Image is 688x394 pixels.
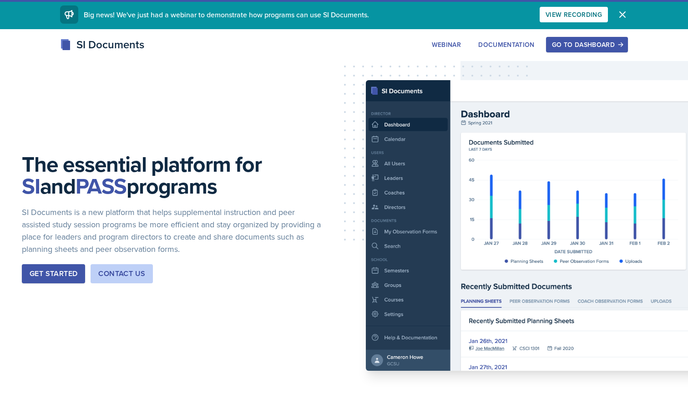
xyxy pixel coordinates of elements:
div: Documentation [478,41,535,48]
div: SI Documents [60,36,144,53]
div: View Recording [546,11,602,18]
button: View Recording [540,7,608,22]
button: Contact Us [91,264,153,283]
div: Contact Us [98,268,145,279]
button: Get Started [22,264,85,283]
div: Webinar [432,41,461,48]
div: Go to Dashboard [552,41,622,48]
button: Documentation [472,37,541,52]
span: Big news! We've just had a webinar to demonstrate how programs can use SI Documents. [84,10,369,20]
div: Get Started [30,268,77,279]
button: Go to Dashboard [546,37,628,52]
button: Webinar [426,37,467,52]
